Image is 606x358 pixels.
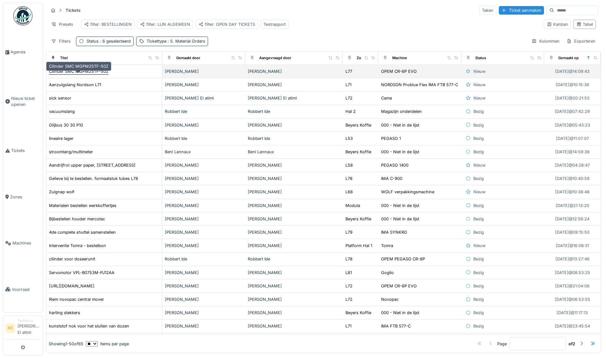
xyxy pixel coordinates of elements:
[248,216,340,222] div: [PERSON_NAME]
[49,189,74,195] div: Zuignap wolf
[48,20,76,29] div: Presets
[555,229,589,235] div: [DATE] @ 09:15:50
[248,229,340,235] div: [PERSON_NAME]
[49,310,80,316] div: harting stekkers
[345,122,371,128] div: Beyers Koffie
[473,216,484,222] div: Bezig
[473,310,484,316] div: Bezig
[381,82,458,88] div: NORDSON Problue Flex IMA FTB 577-C
[248,149,340,155] div: Beni Lannaux
[381,256,425,262] div: OPEM PEGASO CR-8P
[381,323,411,329] div: IMA FTB 577-C
[248,135,340,141] div: Robbert Ide
[473,270,484,276] div: Bezig
[165,189,243,195] div: [PERSON_NAME]
[473,68,485,74] div: Nieuw
[49,149,93,155] div: stroomtang/multimeter
[165,203,243,209] div: [PERSON_NAME]
[556,135,589,141] div: [DATE] @ 11:07:07
[166,39,205,44] span: : 5. Material Orders
[381,176,402,182] div: IMA C-900
[259,55,291,61] div: Aangevraagd door
[10,49,40,55] span: Agenda
[3,75,43,127] a: Nieuw ticket openen
[199,21,255,27] div: filter: OPEN DAY TICKETS
[12,240,40,246] span: Machines
[555,256,589,262] div: [DATE] @ 13:27:46
[49,82,101,88] div: Aanzuigslang Nordson L71
[345,243,372,249] div: Platform Hal 1
[555,162,590,168] div: [DATE] @ 04:28:47
[248,243,340,249] div: [PERSON_NAME]
[140,21,190,27] div: filter: LIJN ALGEMEEN
[49,270,115,276] div: Servomotor VPL-B0753M-PJ12AA
[556,203,589,209] div: [DATE] @ 21:13:20
[17,318,40,338] li: [PERSON_NAME] El atimi
[555,95,589,101] div: [DATE] @ 20:21:53
[165,296,243,302] div: [PERSON_NAME]
[10,194,40,200] span: Zones
[248,323,340,329] div: [PERSON_NAME]
[13,6,32,25] img: Badge_color-CXgf-gQk.svg
[381,203,419,209] div: 000 - Niet in de lijst
[49,256,95,262] div: cilinder voor doseerunit
[381,95,392,101] div: Cama
[381,135,401,141] div: PEGASO 1
[555,176,589,182] div: [DATE] @ 10:40:59
[49,176,138,182] div: Gelieve bij te bestellen. formaatstuk tubes L78
[248,189,340,195] div: [PERSON_NAME]
[86,341,129,347] div: items per page
[60,55,68,61] div: Titel
[165,216,243,222] div: [PERSON_NAME]
[49,95,71,101] div: sick sensor
[529,37,562,46] div: Kolommen
[165,162,243,168] div: [PERSON_NAME]
[49,283,94,289] div: [URL][DOMAIN_NAME]
[248,82,340,88] div: [PERSON_NAME]
[263,21,286,27] div: Testrapport
[473,82,485,88] div: Nieuw
[165,243,243,249] div: [PERSON_NAME]
[555,108,590,114] div: [DATE] @ 07:42:29
[49,108,75,114] div: vacuumslang
[345,310,371,316] div: Beyers Koffie
[3,266,43,313] a: Voorraad
[345,149,371,155] div: Beyers Koffie
[49,323,129,329] div: kunststof nok voor het sluiten van dozen
[165,68,243,74] div: [PERSON_NAME]
[556,243,589,249] div: [DATE] @ 16:08:31
[345,296,352,302] div: L72
[176,55,200,61] div: Gemaakt door
[48,37,73,46] div: Filters
[555,68,589,74] div: [DATE] @ 14:09:43
[3,220,43,266] a: Machines
[3,127,43,174] a: Tickets
[381,108,422,114] div: Magazijn onderdelen
[345,189,353,195] div: L68
[49,229,116,235] div: 4de complete shuttel samenstellen
[165,82,243,88] div: [PERSON_NAME]
[248,203,340,209] div: [PERSON_NAME]
[473,296,484,302] div: Bezig
[555,122,590,128] div: [DATE] @ 05:43:23
[17,318,40,323] div: Technicus
[381,149,419,155] div: 000 - Niet in de lijst
[345,283,352,289] div: L72
[49,296,104,302] div: Riem novopac central mover
[49,341,83,347] div: Showing 1 - 50 of 65
[345,176,352,182] div: L78
[392,55,407,61] div: Machine
[568,341,575,347] strong: of 2
[248,95,340,101] div: [PERSON_NAME] El atimi
[63,7,83,13] strong: Tickets
[556,82,589,88] div: [DATE] @ 10:15:36
[3,29,43,75] a: Agenda
[345,108,356,114] div: Hal 2
[473,189,485,195] div: Nieuw
[499,6,544,15] div: Ticket aanmaken
[381,270,394,276] div: Goglio
[49,216,105,222] div: Bijbestellen houder mercotac
[473,243,485,249] div: Nieuw
[248,256,340,262] div: Robbert Ide
[381,162,408,168] div: PEGASO 1400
